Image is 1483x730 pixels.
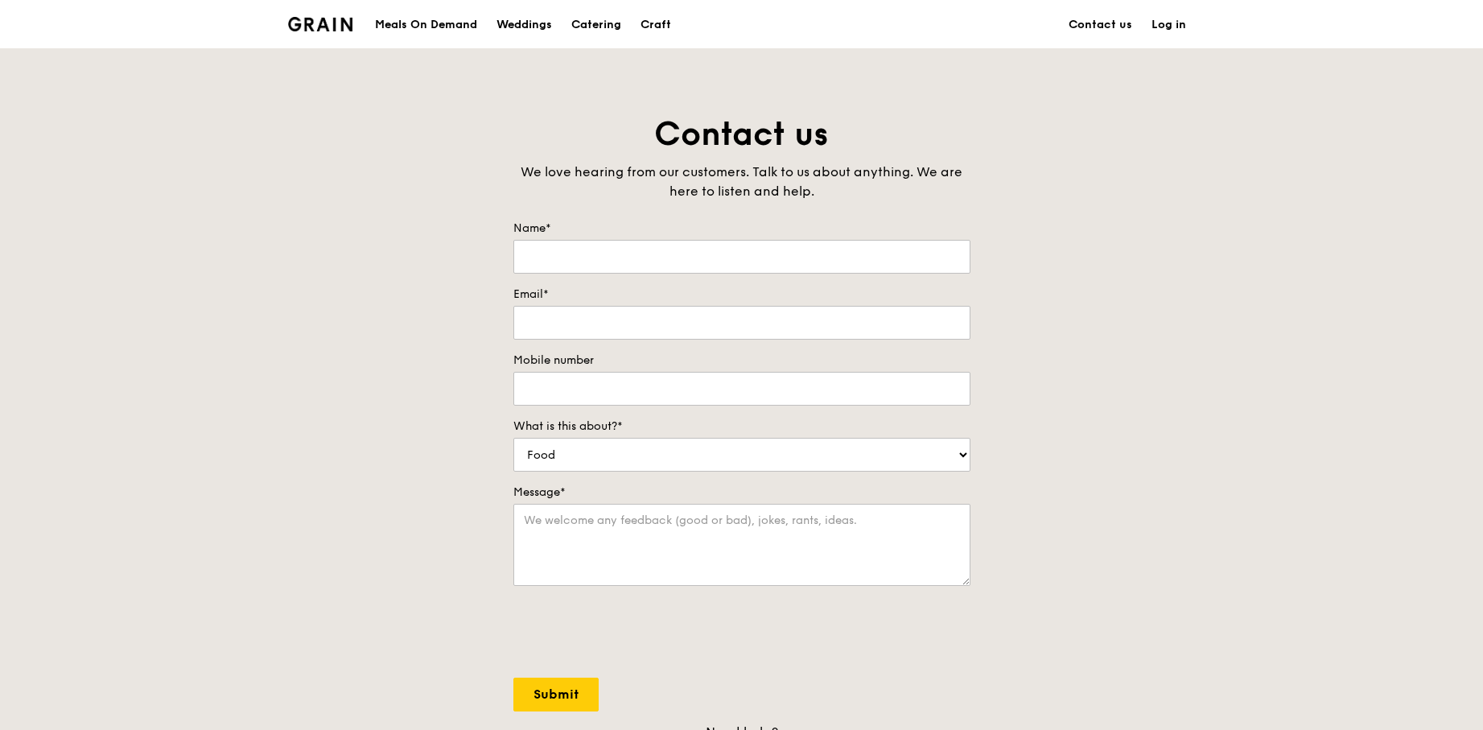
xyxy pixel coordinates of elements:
[513,163,970,201] div: We love hearing from our customers. Talk to us about anything. We are here to listen and help.
[1142,1,1196,49] a: Log in
[513,678,599,711] input: Submit
[513,113,970,156] h1: Contact us
[513,485,970,501] label: Message*
[1059,1,1142,49] a: Contact us
[487,1,562,49] a: Weddings
[631,1,681,49] a: Craft
[513,419,970,435] label: What is this about?*
[641,1,671,49] div: Craft
[513,353,970,369] label: Mobile number
[375,1,477,49] div: Meals On Demand
[513,221,970,237] label: Name*
[513,602,758,665] iframe: reCAPTCHA
[288,17,353,31] img: Grain
[496,1,552,49] div: Weddings
[562,1,631,49] a: Catering
[571,1,621,49] div: Catering
[513,287,970,303] label: Email*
